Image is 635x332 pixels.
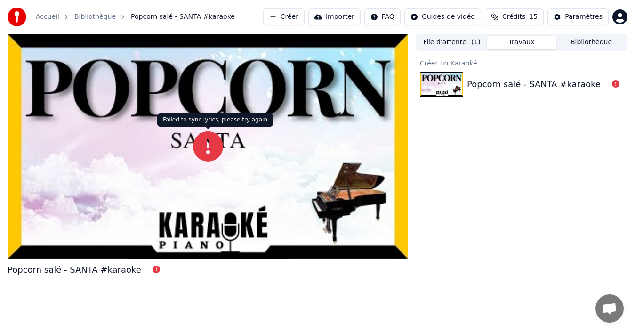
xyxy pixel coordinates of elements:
button: File d'attente [417,36,487,49]
div: Popcorn salé - SANTA #karaoke [8,263,141,276]
button: Créer [263,8,305,25]
button: Guides de vidéo [404,8,481,25]
span: Popcorn salé - SANTA #karaoke [131,12,235,22]
button: FAQ [364,8,401,25]
span: 15 [529,12,538,22]
button: Travaux [487,36,556,49]
span: Crédits [502,12,525,22]
div: Créer un Karaoké [416,57,627,68]
div: Failed to sync lyrics, please try again [157,113,273,127]
button: Paramètres [547,8,609,25]
div: Ouvrir le chat [595,294,624,323]
img: youka [8,8,26,26]
div: Paramètres [565,12,603,22]
button: Bibliothèque [556,36,626,49]
button: Crédits15 [485,8,544,25]
a: Bibliothèque [74,12,116,22]
span: ( 1 ) [471,38,481,47]
nav: breadcrumb [36,12,235,22]
button: Importer [308,8,361,25]
div: Popcorn salé - SANTA #karaoke [467,78,601,91]
a: Accueil [36,12,59,22]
